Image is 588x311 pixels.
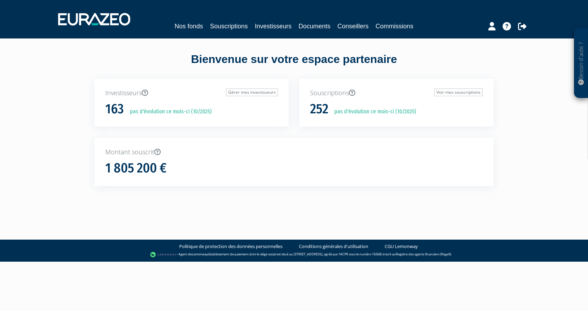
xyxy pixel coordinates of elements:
a: Registre des agents financiers (Regafi) [396,252,451,256]
a: Voir mes souscriptions [434,89,483,96]
p: Besoin d'aide ? [577,32,585,95]
h1: 252 [310,102,328,116]
a: CGU Lemonway [385,243,418,250]
a: Investisseurs [255,21,292,31]
a: Lemonway [192,252,208,256]
p: Montant souscrit [105,148,483,157]
h1: 163 [105,102,124,116]
a: Souscriptions [210,21,248,31]
div: - Agent de (établissement de paiement dont le siège social est situé au [STREET_ADDRESS], agréé p... [7,251,581,258]
a: Gérer mes investisseurs [226,89,278,96]
h1: 1 805 200 € [105,161,167,176]
a: Conseillers [337,21,369,31]
img: logo-lemonway.png [150,251,177,258]
p: pas d'évolution ce mois-ci (10/2025) [125,108,212,116]
a: Politique de protection des données personnelles [179,243,282,250]
a: Nos fonds [175,21,203,31]
div: Bienvenue sur votre espace partenaire [89,51,499,79]
a: Commissions [376,21,413,31]
p: pas d'évolution ce mois-ci (10/2025) [329,108,416,116]
a: Documents [299,21,330,31]
a: Conditions générales d'utilisation [299,243,368,250]
p: Souscriptions [310,89,483,98]
p: Investisseurs [105,89,278,98]
img: 1732889491-logotype_eurazeo_blanc_rvb.png [58,13,130,26]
